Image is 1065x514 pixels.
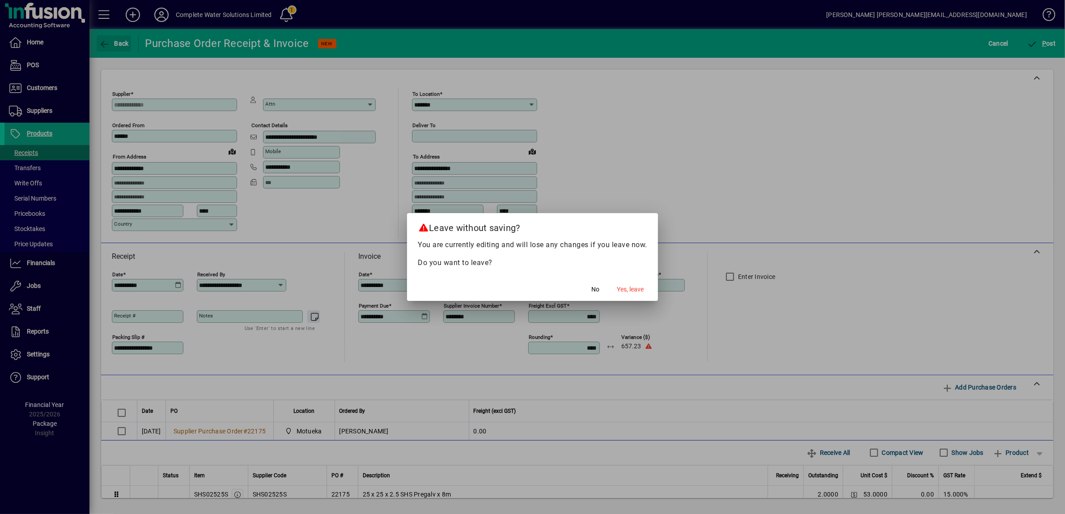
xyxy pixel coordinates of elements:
button: No [581,281,610,297]
span: No [591,285,599,294]
span: Yes, leave [617,285,644,294]
p: You are currently editing and will lose any changes if you leave now. [418,240,647,250]
p: Do you want to leave? [418,257,647,268]
h2: Leave without saving? [407,213,658,239]
button: Yes, leave [613,281,647,297]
